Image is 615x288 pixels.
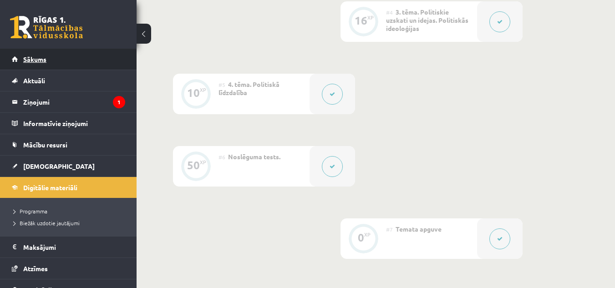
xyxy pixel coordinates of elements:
legend: Maksājumi [23,237,125,258]
a: Maksājumi [12,237,125,258]
span: Biežāk uzdotie jautājumi [14,219,80,227]
span: Aktuāli [23,76,45,85]
a: Sākums [12,49,125,70]
div: XP [364,232,371,237]
a: Atzīmes [12,258,125,279]
span: [DEMOGRAPHIC_DATA] [23,162,95,170]
span: Sākums [23,55,46,63]
a: Mācību resursi [12,134,125,155]
span: #5 [219,81,225,88]
span: Noslēguma tests. [228,152,280,161]
a: Aktuāli [12,70,125,91]
span: #6 [219,153,225,161]
span: 4. tēma. Politiskā līdzdalība [219,80,280,96]
div: XP [200,160,206,165]
span: Mācību resursi [23,141,67,149]
div: XP [200,87,206,92]
i: 1 [113,96,125,108]
a: Ziņojumi1 [12,91,125,112]
div: XP [367,15,374,20]
a: Programma [14,207,127,215]
legend: Ziņojumi [23,91,125,112]
a: Informatīvie ziņojumi [12,113,125,134]
div: 10 [187,89,200,97]
span: #7 [386,226,393,233]
a: Rīgas 1. Tālmācības vidusskola [10,16,83,39]
div: 16 [355,16,367,25]
a: [DEMOGRAPHIC_DATA] [12,156,125,177]
a: Biežāk uzdotie jautājumi [14,219,127,227]
div: 50 [187,161,200,169]
legend: Informatīvie ziņojumi [23,113,125,134]
span: Temata apguve [396,225,442,233]
span: Atzīmes [23,264,48,273]
a: Digitālie materiāli [12,177,125,198]
span: #4 [386,9,393,16]
span: Digitālie materiāli [23,183,77,192]
span: Programma [14,207,47,215]
span: 3. tēma. Politiskie uzskati un idejas. Politiskās ideoloģijas [386,8,468,32]
div: 0 [358,233,364,242]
